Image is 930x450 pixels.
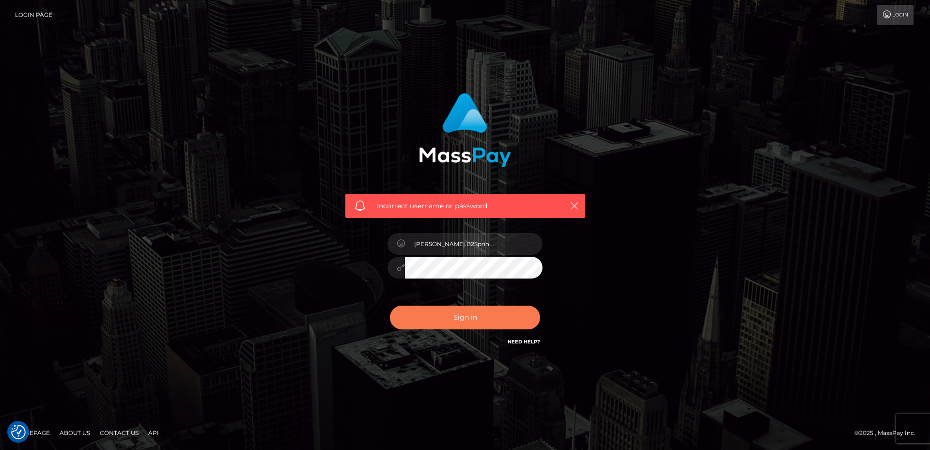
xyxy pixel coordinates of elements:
a: Contact Us [96,425,142,440]
a: About Us [56,425,94,440]
a: Need Help? [508,339,540,345]
button: Consent Preferences [11,425,26,439]
input: Username... [405,233,542,255]
a: Login [877,5,914,25]
span: Incorrect username or password. [377,201,554,211]
img: Revisit consent button [11,425,26,439]
div: © 2025 , MassPay Inc. [854,428,923,438]
a: Login Page [15,5,52,25]
a: Homepage [11,425,54,440]
button: Sign in [390,306,540,329]
a: API [144,425,163,440]
img: MassPay Login [419,93,511,167]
